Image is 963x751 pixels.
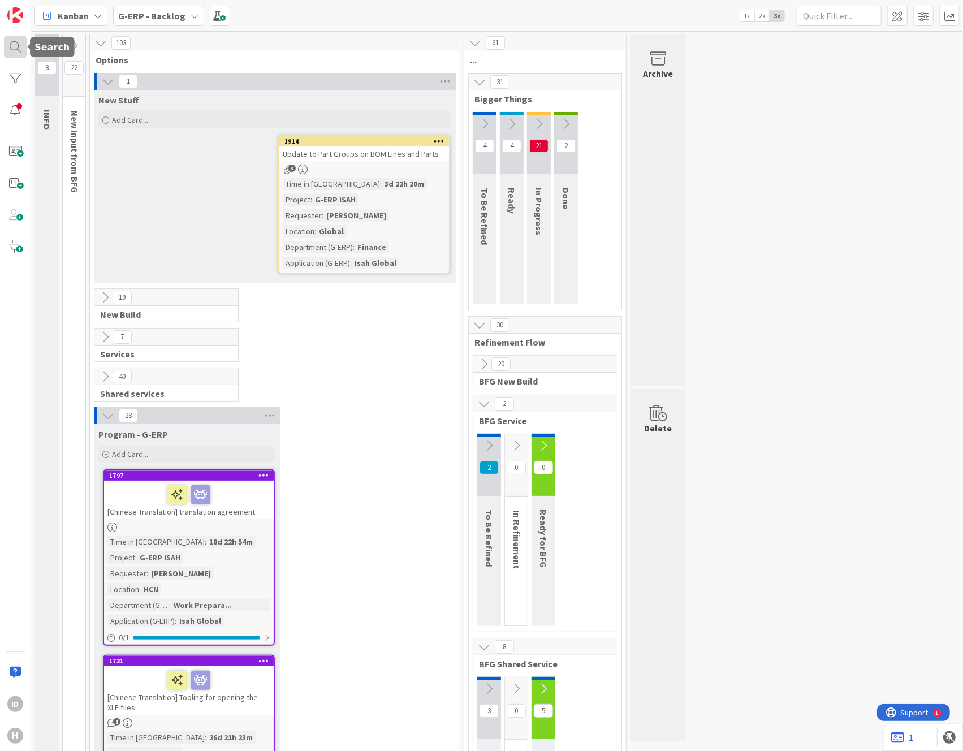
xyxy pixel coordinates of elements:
span: Ready [506,188,517,213]
div: H [7,728,23,744]
span: 1 [113,718,120,726]
span: BFG Shared Service [479,658,603,670]
span: ... [470,54,612,66]
span: 103 [111,36,131,50]
div: Time in [GEOGRAPHIC_DATA] [283,178,380,190]
div: [Chinese Translation] Tooling for opening the XLF files [104,666,274,715]
span: Shared services [100,388,224,399]
span: 0 / 1 [119,632,129,644]
span: 2 [556,139,576,153]
div: Time in [GEOGRAPHIC_DATA] [107,731,205,744]
div: 3d 22h 20m [382,178,427,190]
div: G-ERP ISAH [137,551,183,564]
span: : [380,178,382,190]
span: Done [560,188,572,209]
div: 1797 [109,472,274,480]
span: 4 [502,139,521,153]
span: 19 [113,291,132,304]
span: BFG Service [479,415,603,426]
span: 3 [480,704,499,718]
div: HCN [141,583,161,595]
span: 0 [534,461,553,474]
span: : [205,731,206,744]
span: INFO [41,110,53,130]
div: Time in [GEOGRAPHIC_DATA] [107,536,205,548]
div: 26d 21h 23m [206,731,256,744]
img: Visit kanbanzone.com [7,7,23,23]
span: 61 [486,36,505,50]
span: 31 [490,75,509,89]
span: : [139,583,141,595]
span: : [135,551,137,564]
div: Finance [355,241,389,253]
div: Location [107,583,139,595]
div: 1731[Chinese Translation] Tooling for opening the XLF files [104,656,274,715]
span: 3x [770,10,785,21]
a: 1914Update to Part Groups on BOM Lines and PartsTime in [GEOGRAPHIC_DATA]:3d 22h 20mProject:G-ERP... [278,135,450,274]
span: Refinement Flow [474,336,607,348]
span: 8 [37,61,57,75]
div: Location [283,225,314,238]
span: : [310,193,312,206]
div: Application (G-ERP) [283,257,350,269]
div: Archive [644,67,673,80]
span: : [175,615,176,627]
div: 1797 [104,471,274,481]
span: New Input from BFG [69,110,80,193]
span: : [205,536,206,548]
span: 5 [534,704,553,718]
div: Global [316,225,347,238]
span: Add Card... [112,115,148,125]
div: 1 [59,5,62,14]
span: : [169,599,171,611]
div: [PERSON_NAME] [323,209,389,222]
div: 1731 [109,657,274,665]
span: Kanban [58,9,89,23]
span: 4 [475,139,494,153]
a: 1797[Chinese Translation] translation agreementTime in [GEOGRAPHIC_DATA]:18d 22h 54mProject:G-ERP... [103,469,275,646]
span: 2 [480,461,499,474]
span: 2 [495,397,514,411]
span: In Refinement [511,510,522,569]
div: Project [283,193,310,206]
div: Department (G-ERP) [107,599,169,611]
span: In Progress [533,188,545,235]
div: 18d 22h 54m [206,536,256,548]
input: Quick Filter... [797,6,882,26]
span: 1 [119,75,138,88]
span: : [350,257,352,269]
span: 3 [288,165,296,172]
span: 22 [64,61,84,75]
span: 28 [119,409,138,422]
span: BFG New Build [479,375,603,387]
span: New Build [100,309,224,320]
div: Application (G-ERP) [107,615,175,627]
a: 1 [891,731,913,744]
span: 0 [507,461,526,474]
div: Isah Global [176,615,224,627]
div: Work Prepara... [171,599,235,611]
span: Program - G-ERP [98,429,168,440]
span: : [146,567,148,580]
span: Ready for BFG [538,510,549,568]
div: Isah Global [352,257,399,269]
div: 1797[Chinese Translation] translation agreement [104,471,274,519]
div: Update to Part Groups on BOM Lines and Parts [279,146,449,161]
b: G-ERP - Backlog [118,10,185,21]
span: Support [24,2,51,15]
span: Options [96,54,446,66]
div: 1914Update to Part Groups on BOM Lines and Parts [279,136,449,161]
span: 21 [529,139,549,153]
span: Bigger Things [474,93,607,105]
span: 20 [491,357,511,371]
div: 1731 [104,656,274,666]
div: G-ERP ISAH [312,193,359,206]
div: [Chinese Translation] translation agreement [104,481,274,519]
span: To Be Refined [483,510,495,567]
div: [PERSON_NAME] [148,567,214,580]
div: Department (G-ERP) [283,241,353,253]
div: Delete [645,421,672,435]
div: Project [107,551,135,564]
div: 0/1 [104,631,274,645]
h5: Search [34,42,70,53]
